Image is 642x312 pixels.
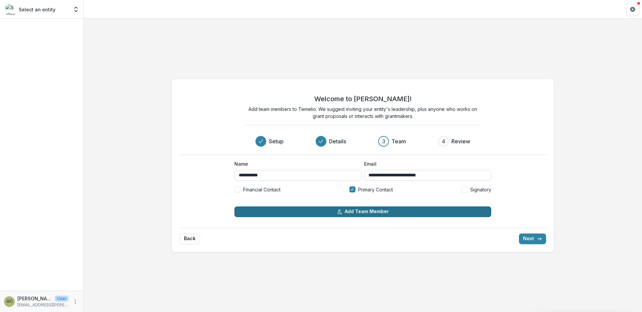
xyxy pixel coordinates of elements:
span: Financial Contact [243,186,281,193]
div: Grace Chang [6,299,13,304]
button: Back [180,233,200,244]
h3: Review [451,137,470,145]
h3: Setup [269,137,284,145]
button: More [71,298,79,306]
p: Add team members to Temelio. We suggest inviting your entity's leadership, plus anyone who works ... [246,106,480,120]
h2: Welcome to [PERSON_NAME]! [314,95,412,103]
button: Next [519,233,546,244]
div: 4 [442,137,445,145]
span: Primary Contact [358,186,393,193]
label: Name [234,160,357,167]
h3: Details [329,137,346,145]
p: [PERSON_NAME] [17,295,52,302]
div: Progress [255,136,470,147]
button: Open entity switcher [71,3,81,16]
h3: Team [392,137,406,145]
img: Select an entity [5,4,16,15]
button: Get Help [626,3,639,16]
button: Add Team Member [234,206,491,217]
p: [EMAIL_ADDRESS][PERSON_NAME][DOMAIN_NAME] [17,302,69,308]
p: Select an entity [19,6,56,13]
p: User [55,296,69,302]
span: Signatory [470,186,491,193]
div: 3 [382,137,385,145]
label: Email [364,160,487,167]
